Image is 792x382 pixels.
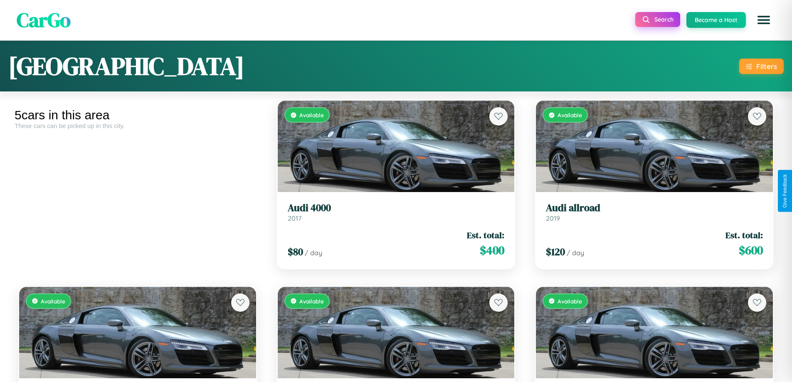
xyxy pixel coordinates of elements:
div: 5 cars in this area [15,108,261,122]
span: Available [299,298,324,305]
h3: Audi 4000 [288,202,505,214]
div: These cars can be picked up in this city. [15,122,261,129]
span: 2019 [546,214,560,222]
span: $ 80 [288,245,303,259]
span: Available [41,298,65,305]
span: $ 600 [739,242,763,259]
span: / day [567,249,584,257]
a: Audi 40002017 [288,202,505,222]
span: $ 400 [480,242,504,259]
span: Est. total: [725,229,763,241]
h1: [GEOGRAPHIC_DATA] [8,49,244,83]
span: Available [558,298,582,305]
button: Become a Host [686,12,746,28]
div: Give Feedback [782,174,788,208]
a: Audi allroad2019 [546,202,763,222]
button: Filters [739,59,784,74]
span: / day [305,249,322,257]
button: Open menu [752,8,775,32]
button: Search [635,12,680,27]
span: Available [299,111,324,118]
div: Filters [756,62,777,71]
span: Available [558,111,582,118]
span: Est. total: [467,229,504,241]
span: $ 120 [546,245,565,259]
span: 2017 [288,214,301,222]
h3: Audi allroad [546,202,763,214]
span: Search [654,16,674,23]
span: CarGo [17,6,71,34]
